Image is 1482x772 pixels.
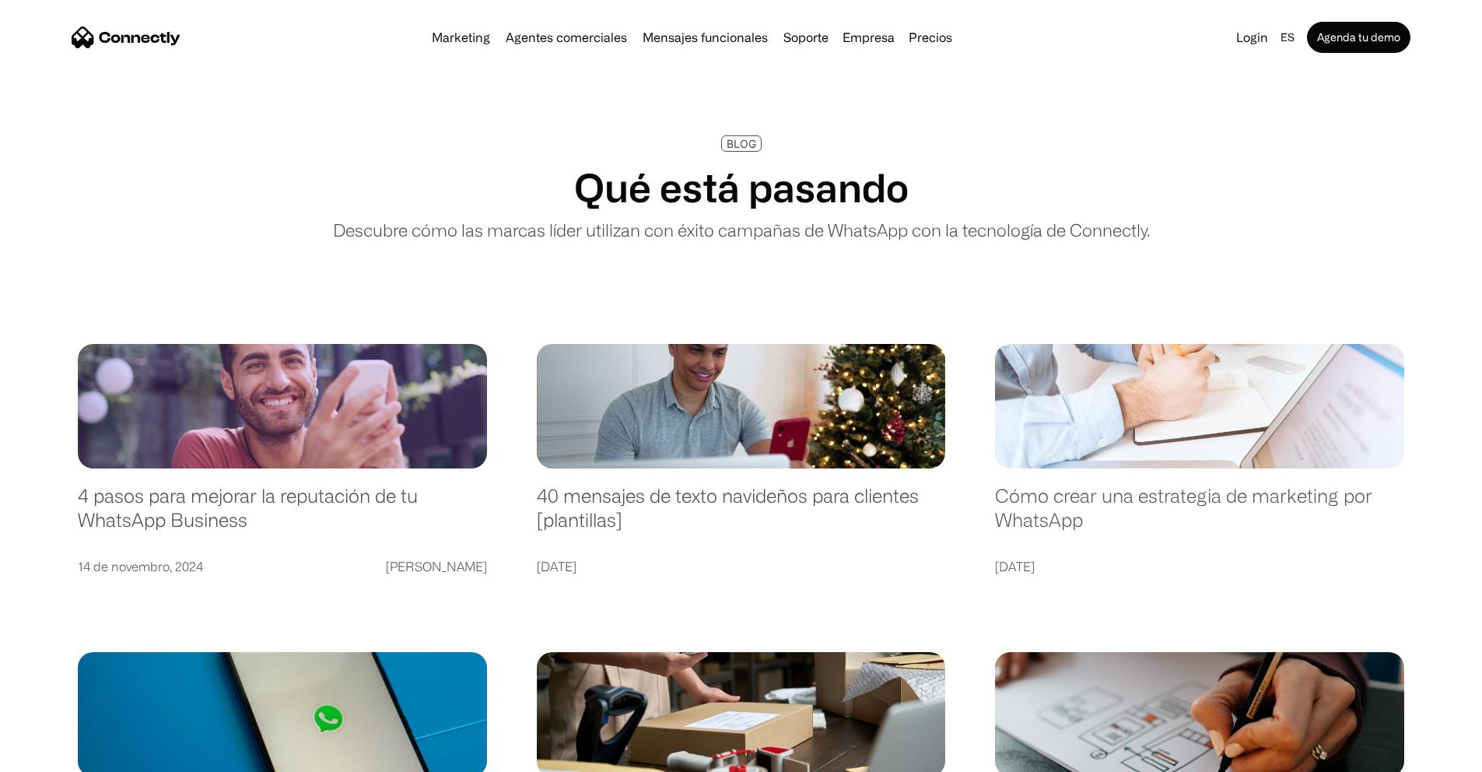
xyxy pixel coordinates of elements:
[1281,26,1295,48] div: es
[31,745,93,767] ul: Language list
[72,26,180,49] a: home
[78,484,487,547] a: 4 pasos para mejorar la reputación de tu WhatsApp Business
[386,556,487,577] div: [PERSON_NAME]
[333,217,1150,243] p: Descubre cómo las marcas líder utilizan con éxito campañas de WhatsApp con la tecnología de Conne...
[902,31,958,44] a: Precios
[537,556,576,577] div: [DATE]
[1307,22,1410,53] a: Agenda tu demo
[1230,26,1274,48] a: Login
[537,484,946,547] a: 40 mensajes de texto navideños para clientes [plantillas]
[78,556,203,577] div: 14 de novembro, 2024
[838,26,899,48] div: Empresa
[995,484,1404,547] a: Cómo crear una estrategia de marketing por WhatsApp
[574,164,909,211] h1: Qué está pasando
[499,31,633,44] a: Agentes comerciales
[426,31,496,44] a: Marketing
[1274,26,1304,48] div: es
[636,31,774,44] a: Mensajes funcionales
[16,745,93,767] aside: Language selected: Español
[727,138,756,149] div: BLOG
[843,26,895,48] div: Empresa
[995,556,1035,577] div: [DATE]
[777,31,835,44] a: Soporte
